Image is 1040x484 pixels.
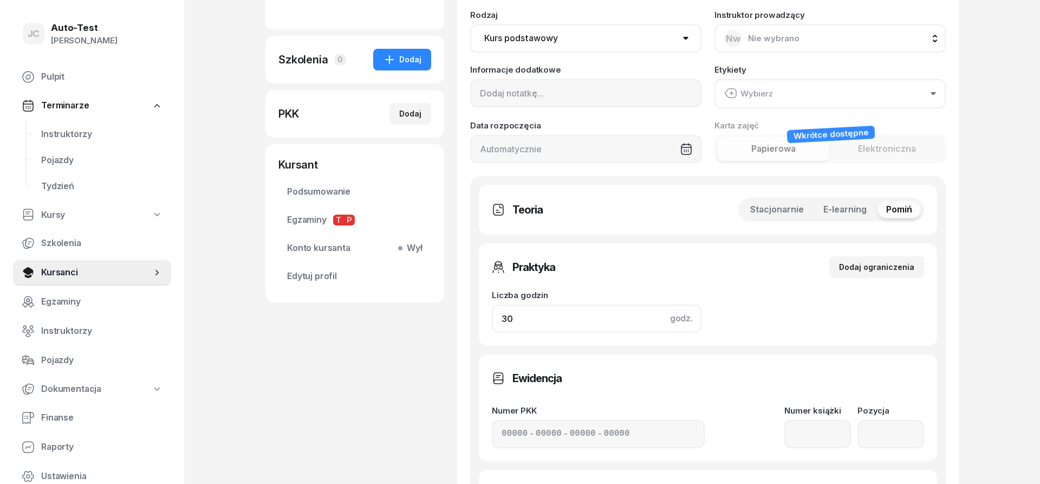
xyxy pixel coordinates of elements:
input: 0 [492,305,701,333]
a: Pulpit [13,64,171,90]
div: Dodaj [383,53,421,66]
input: Dodaj notatkę... [470,79,701,107]
div: Dodaj ograniczenia [839,261,914,274]
a: Kursanci [13,260,171,286]
span: T [333,215,344,225]
span: 0 [335,54,346,65]
span: Egzaminy [41,295,162,309]
div: Wkrótce dostępne [786,125,875,143]
span: Terminarze [41,99,89,113]
a: Edytuj profil [278,263,431,289]
span: - [564,427,568,441]
span: Edytuj profil [287,269,422,283]
span: Tydzień [41,179,162,193]
button: Wybierz [714,79,946,108]
div: [PERSON_NAME] [51,34,118,48]
a: Tydzień [32,173,171,199]
span: Ustawienia [41,469,162,483]
a: Pojazdy [32,147,171,173]
span: - [598,427,602,441]
span: Wył [402,241,422,255]
a: Podsumowanie [278,179,431,205]
span: Pojazdy [41,353,162,367]
span: JC [28,29,40,38]
span: Raporty [41,440,162,454]
span: Dokumentacja [41,382,101,396]
button: Dodaj ograniczenia [829,256,924,278]
span: Pojazdy [41,153,162,167]
a: Instruktorzy [13,318,171,344]
button: Pomiń [877,201,921,218]
span: Kursanci [41,266,152,280]
span: - [530,427,534,441]
span: Nie wybrano [748,33,799,43]
div: Kursant [278,157,431,172]
a: Szkolenia [13,230,171,256]
a: Dokumentacja [13,377,171,402]
input: 00000 [502,427,528,441]
span: Instruktorzy [41,127,162,141]
span: Szkolenia [41,236,162,250]
button: Dodaj [373,49,431,70]
input: 00000 [570,427,596,441]
span: P [344,215,355,225]
span: Pulpit [41,70,162,84]
span: Egzaminy [287,213,422,227]
span: Finanse [41,411,162,425]
button: NwNie wybrano [714,24,946,53]
h3: Praktyka [512,259,555,276]
div: PKK [278,106,299,121]
input: 00000 [604,427,630,441]
button: E-learning [815,201,875,218]
a: Pojazdy [13,347,171,373]
a: Raporty [13,434,171,460]
a: Kursy [13,203,171,228]
a: EgzaminyTP [278,207,431,233]
span: Konto kursanta [287,241,422,255]
h3: Ewidencja [512,370,562,387]
span: Nw [726,34,740,43]
button: Dodaj [389,103,431,125]
span: Instruktorzy [41,324,162,338]
input: 00000 [536,427,562,441]
a: Konto kursantaWył [278,235,431,261]
div: Szkolenia [278,52,328,67]
div: Wybierz [724,87,773,101]
span: Podsumowanie [287,185,422,199]
a: Finanse [13,405,171,431]
a: Terminarze [13,93,171,118]
a: Egzaminy [13,289,171,315]
div: Auto-Test [51,23,118,33]
div: Dodaj [399,107,421,120]
span: Stacjonarnie [750,203,804,217]
span: Kursy [41,208,65,222]
h3: Teoria [512,201,543,218]
span: Pomiń [886,203,912,217]
button: Stacjonarnie [742,201,812,218]
span: E-learning [823,203,867,217]
a: Instruktorzy [32,121,171,147]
